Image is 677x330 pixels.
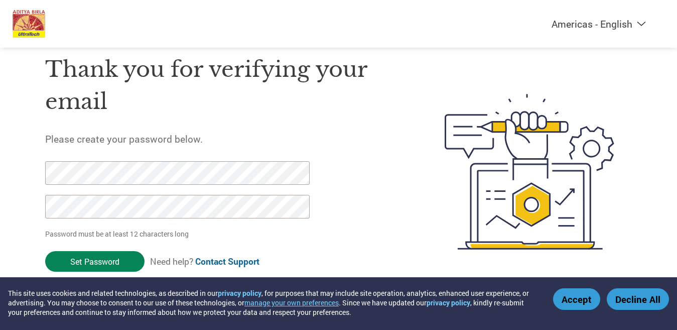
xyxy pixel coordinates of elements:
[20,280,47,290] a: Privacy
[150,256,259,267] span: Need help?
[607,288,669,310] button: Decline All
[195,256,259,267] a: Contact Support
[8,288,538,317] div: This site uses cookies and related technologies, as described in our , for purposes that may incl...
[62,280,84,290] a: Terms
[45,53,397,118] h1: Thank you for verifying your email
[45,229,313,239] p: Password must be at least 12 characters long
[45,251,145,272] input: Set Password
[99,280,128,290] a: Security
[244,298,339,307] button: manage your own preferences
[218,288,261,298] a: privacy policy
[13,10,46,38] img: UltraTech
[427,39,632,305] img: create-password
[45,133,397,145] h5: Please create your password below.
[553,288,600,310] button: Accept
[427,298,470,307] a: privacy policy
